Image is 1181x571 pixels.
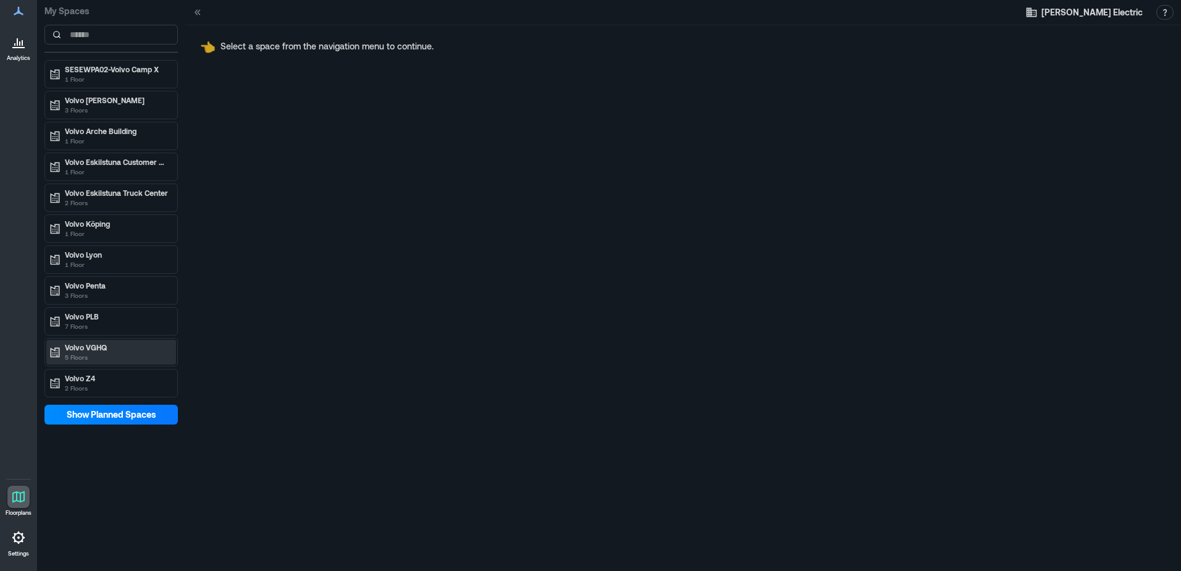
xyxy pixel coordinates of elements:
p: Volvo Z4 [65,373,169,383]
p: Volvo Arche Building [65,126,169,136]
p: Floorplans [6,509,32,517]
p: Volvo Köping [65,219,169,229]
p: 1 Floor [65,260,169,269]
p: Volvo [PERSON_NAME] [65,95,169,105]
p: Select a space from the navigation menu to continue. [221,40,434,53]
span: pointing left [200,39,216,54]
p: 2 Floors [65,198,169,208]
p: Volvo Lyon [65,250,169,260]
p: 1 Floor [65,229,169,239]
p: Analytics [7,54,30,62]
p: My Spaces [44,5,178,17]
p: Volvo Penta [65,281,169,290]
p: Volvo Eskilstuna Customer Center [65,157,169,167]
p: 5 Floors [65,352,169,362]
span: Show Planned Spaces [67,408,156,421]
p: Volvo Eskilstuna Truck Center [65,188,169,198]
a: Analytics [3,27,34,66]
p: Settings [8,550,29,557]
p: 2 Floors [65,383,169,393]
p: 3 Floors [65,290,169,300]
button: Show Planned Spaces [44,405,178,425]
p: 1 Floor [65,136,169,146]
a: Floorplans [2,482,35,520]
p: Volvo PLB [65,311,169,321]
p: 1 Floor [65,167,169,177]
p: Volvo VGHQ [65,342,169,352]
button: [PERSON_NAME] Electric [1022,2,1146,22]
p: 3 Floors [65,105,169,115]
span: [PERSON_NAME] Electric [1041,6,1143,19]
p: 7 Floors [65,321,169,331]
p: SESEWPA02-Volvo Camp X [65,64,169,74]
a: Settings [4,523,33,561]
p: 1 Floor [65,74,169,84]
